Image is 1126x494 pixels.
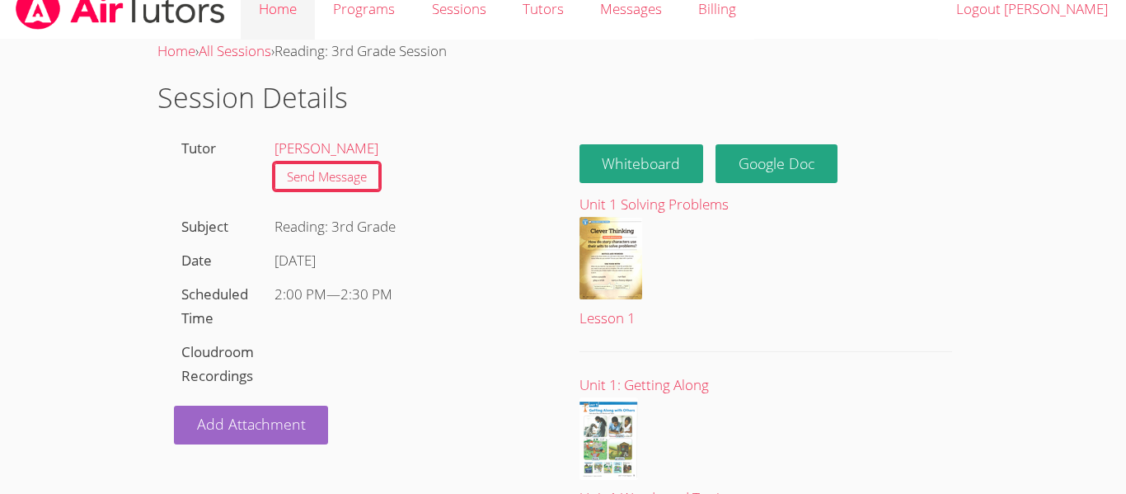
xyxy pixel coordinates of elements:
div: Reading: 3rd Grade [267,210,547,244]
a: [PERSON_NAME] [274,139,378,158]
div: Unit 1: Getting Along [579,374,952,398]
img: Lesson%201.pdf [579,217,642,299]
div: Lesson 1 [579,307,952,331]
a: Send Message [274,163,379,191]
a: Google Doc [715,144,837,183]
img: Unit%201%20Words%20and%20Topics.pdf [579,398,638,480]
div: › › [157,40,969,64]
div: Unit 1 Solving Problems [579,193,952,217]
span: 2:30 PM [340,285,392,303]
label: Date [181,251,212,270]
a: Unit 1 Solving ProblemsLesson 1 [579,193,952,331]
a: All Sessions [199,41,271,60]
button: Whiteboard [579,144,704,183]
a: Home [157,41,195,60]
span: 2:00 PM [274,285,326,303]
a: Add Attachment [174,406,329,445]
label: Tutor [181,139,216,158]
div: [DATE] [274,249,539,273]
div: — [274,283,539,307]
label: Subject [181,217,228,236]
label: Scheduled Time [181,285,248,327]
span: Reading: 3rd Grade Session [274,41,447,60]
label: Cloudroom Recordings [181,342,254,385]
h1: Session Details [157,77,969,119]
